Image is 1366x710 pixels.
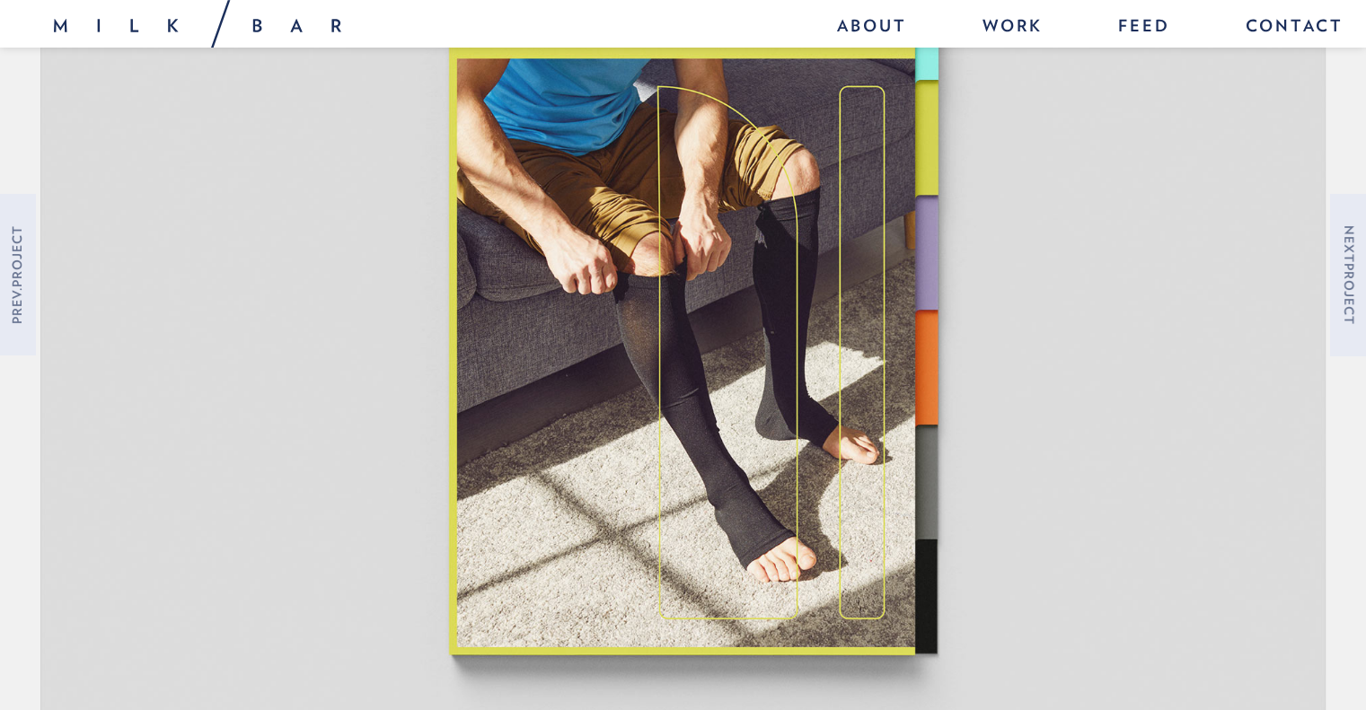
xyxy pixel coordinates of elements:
em: Project [10,225,24,287]
a: Contact [1228,9,1344,48]
a: Feed [1100,9,1188,48]
a: About [819,9,925,48]
em: Project [1342,262,1356,324]
a: Work [965,9,1061,48]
